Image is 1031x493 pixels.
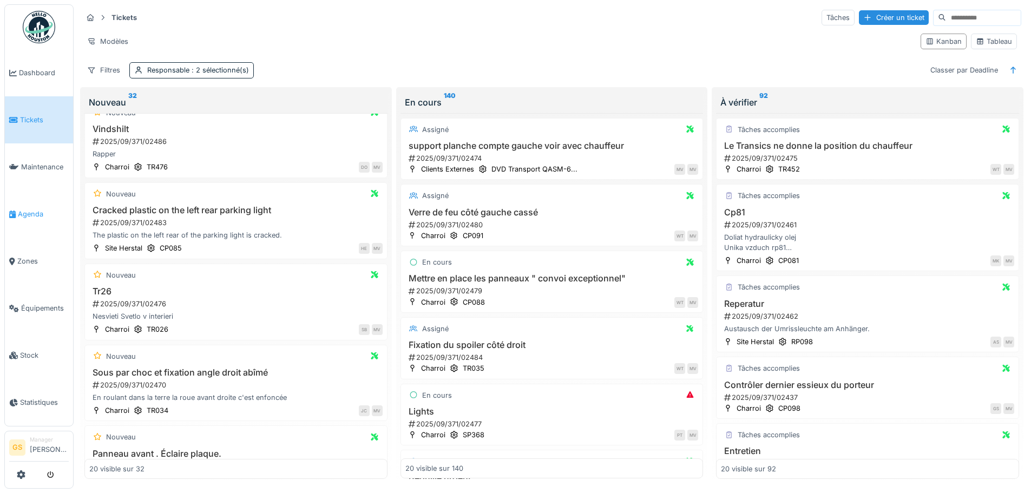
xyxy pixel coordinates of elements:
div: 2025/09/371/02484 [408,352,699,363]
div: Tâches accomplies [738,282,800,292]
div: Charroi [737,255,761,266]
div: TR476 [147,162,168,172]
div: Nesvieti Svetlo v interieri [89,311,383,321]
div: WT [674,363,685,374]
div: Tableau [976,36,1012,47]
div: Modèles [82,34,133,49]
div: CP085 [160,243,182,253]
div: Nouveau [106,270,136,280]
div: SB [359,324,370,335]
div: The plastic on the left rear of the parking light is cracked. [89,230,383,240]
div: 2025/09/371/02476 [91,299,383,309]
div: Doliat hydraulicky olej Unika vzduch rp81 Bucha predna naprava [721,232,1014,253]
div: 20 visible sur 32 [89,464,145,474]
h3: Tr26 [89,286,383,297]
a: Équipements [5,285,73,332]
span: Dashboard [19,68,69,78]
div: Tâches accomplies [738,124,800,135]
h3: Mettre en place les panneaux " convoi exceptionnel" [405,273,699,284]
div: MV [1003,164,1014,175]
a: Agenda [5,190,73,238]
div: RP098 [791,337,813,347]
div: MV [687,231,698,241]
div: 2025/09/371/02462 [723,311,1014,321]
div: Charroi [105,324,129,334]
div: En cours [422,390,452,400]
div: TR034 [147,405,168,416]
div: Charroi [105,405,129,416]
div: MV [687,430,698,441]
div: Charroi [421,297,445,307]
div: MV [687,297,698,308]
h3: Panneau avant . Éclaire plaque. [89,449,383,459]
h3: Cp81 [721,207,1014,218]
div: TR452 [778,164,800,174]
div: Assigné [422,190,449,201]
div: AS [990,337,1001,347]
div: MV [687,164,698,175]
h3: Sous par choc et fixation angle droit abîmé [89,367,383,378]
a: GS Manager[PERSON_NAME] [9,436,69,462]
div: Tâches accomplies [738,190,800,201]
h3: Lights [405,406,699,417]
div: 20 visible sur 140 [405,464,463,474]
sup: 32 [128,96,137,109]
span: Tickets [20,115,69,125]
div: 2025/09/371/02486 [91,136,383,147]
div: CP091 [463,231,483,241]
div: MV [1003,403,1014,414]
a: Stock [5,332,73,379]
div: CP088 [463,297,485,307]
div: DVD Transport QASM-6... [491,164,577,174]
h3: Fixation du spoiler côté droit [405,340,699,350]
div: Tâches accomplies [738,363,800,373]
div: MV [372,405,383,416]
div: MV [372,243,383,254]
div: 2025/09/371/02480 [408,220,699,230]
div: MV [372,324,383,335]
h3: Vindshilt [89,124,383,134]
div: MK [990,255,1001,266]
span: Équipements [21,303,69,313]
div: MV [372,162,383,173]
div: Manager [30,436,69,444]
div: CP081 [778,255,799,266]
div: Nouveau [106,189,136,199]
div: WT [674,297,685,308]
div: HE [359,243,370,254]
span: Maintenance [21,162,69,172]
span: Stock [20,350,69,360]
a: Dashboard [5,49,73,96]
div: GS [990,403,1001,414]
div: 2025/09/371/02479 [408,286,699,296]
div: 2025/09/371/02461 [723,220,1014,230]
div: Kanban [925,36,962,47]
div: 2025/09/371/02483 [91,218,383,228]
div: En cours [405,96,699,109]
div: 2025/09/371/02475 [723,153,1014,163]
span: Statistiques [20,397,69,407]
div: MV [1003,255,1014,266]
div: 20 visible sur 92 [721,464,776,474]
sup: 140 [444,96,456,109]
div: PT [674,430,685,441]
div: Tâches accomplies [738,430,800,440]
span: Zones [17,256,69,266]
sup: 92 [759,96,768,109]
div: Responsable [147,65,249,75]
div: Site Herstal [737,337,774,347]
div: MV [674,164,685,175]
div: 2025/09/371/02477 [408,419,699,429]
div: En roulant dans la terre la roue avant droite c'est enfoncée [89,392,383,403]
div: Charroi [421,363,445,373]
div: 2025/09/371/02474 [408,153,699,163]
h3: Cracked plastic on the left rear parking light [89,205,383,215]
div: Austausch der Umrissleuchte am Anhänger. [721,324,1014,334]
div: Charroi [737,403,761,413]
span: : 2 sélectionné(s) [189,66,249,74]
div: DO [359,162,370,173]
div: CP098 [778,403,800,413]
div: Charroi [737,164,761,174]
div: Charroi [421,430,445,440]
div: MV [687,363,698,374]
